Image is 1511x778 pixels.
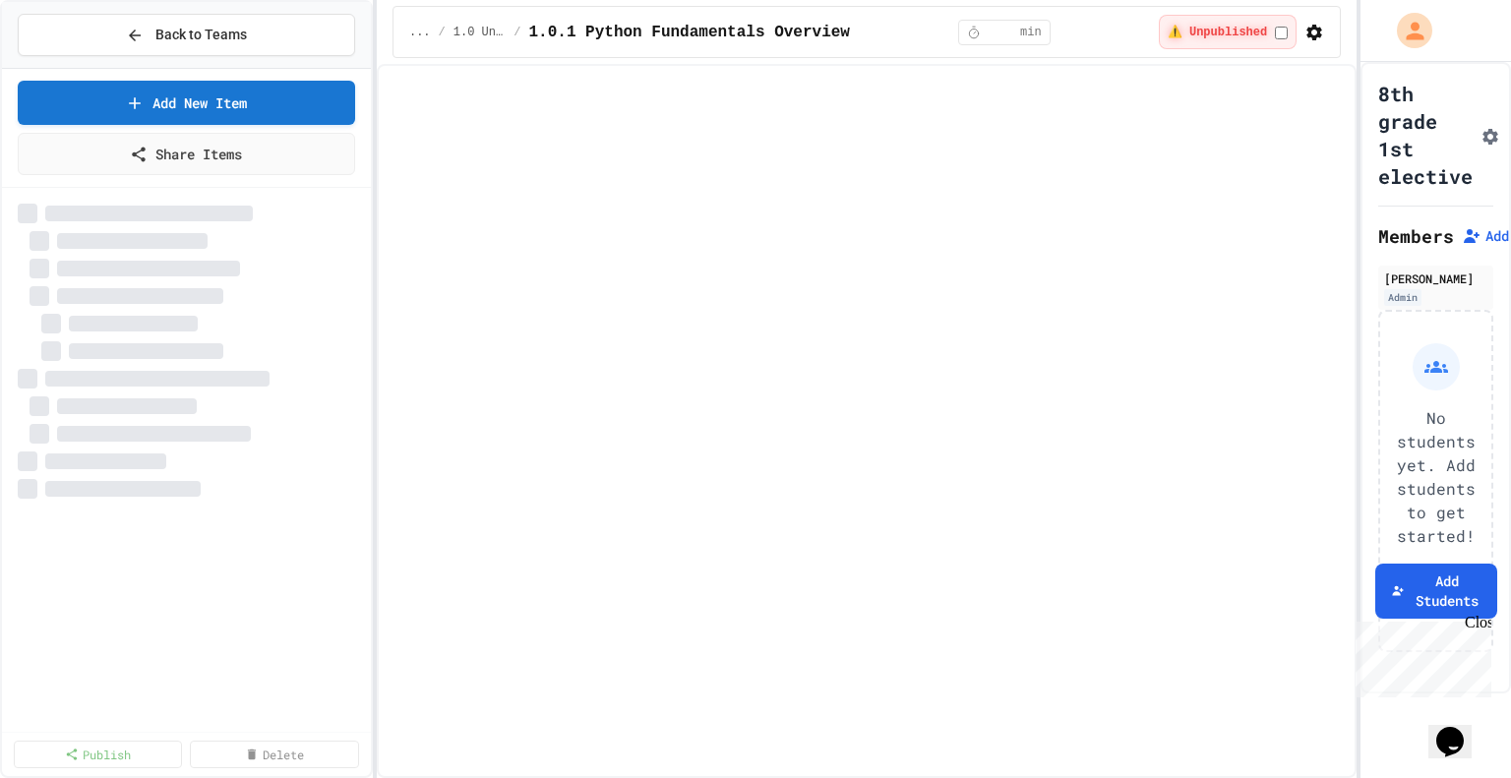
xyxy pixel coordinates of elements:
div: Admin [1384,289,1421,306]
button: Assignment Settings [1481,123,1500,147]
div: My Account [1376,8,1437,53]
iframe: chat widget [1348,614,1491,697]
div: Chat with us now!Close [8,8,136,125]
input: publish toggle [1275,27,1288,39]
h2: Members [1378,222,1454,250]
span: ... [409,25,431,40]
p: No students yet. Add students to get started! [1396,406,1476,548]
a: Add New Item [18,81,355,125]
span: ⚠️ Unpublished [1168,25,1267,40]
span: / [439,25,446,40]
button: Add [1462,226,1509,246]
a: Share Items [18,133,355,175]
iframe: chat widget [1428,699,1491,758]
span: 1.0 Unit Overview [453,25,507,40]
button: Back to Teams [18,14,355,56]
button: Add Students [1375,564,1497,619]
h1: 8th grade 1st elective [1378,80,1473,190]
span: 1.0.1 Python Fundamentals Overview [528,21,849,44]
span: Back to Teams [155,25,247,45]
a: Publish [14,741,182,768]
span: min [1020,25,1042,40]
div: ⚠️ Students cannot see this content! Click the toggle to publish it and make it visible to your c... [1159,15,1297,49]
a: Delete [190,741,358,768]
span: / [514,25,520,40]
div: [PERSON_NAME] [1384,269,1487,287]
